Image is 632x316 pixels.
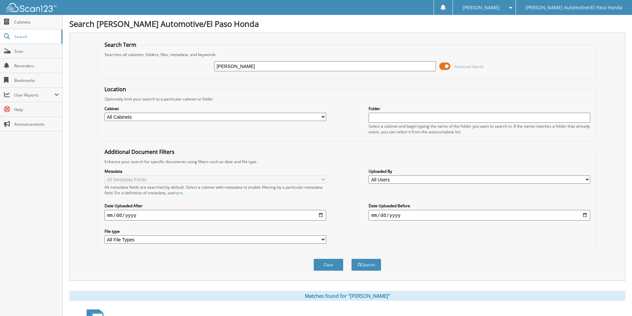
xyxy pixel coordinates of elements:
label: Metadata [105,168,326,174]
span: [PERSON_NAME] Automotive/El Paso Honda [526,6,622,10]
a: here [174,190,183,196]
span: Search [14,34,58,39]
label: Cabinet [105,106,326,111]
legend: Additional Document Filters [101,148,178,156]
label: Folder [369,106,590,111]
span: Cabinets [14,19,59,25]
button: Search [351,259,381,271]
span: Advanced Search [454,64,484,69]
h1: Search [PERSON_NAME] Automotive/El Paso Honda [69,18,625,29]
span: Scan [14,48,59,54]
label: Date Uploaded After [105,203,326,209]
legend: Location [101,86,129,93]
span: Announcements [14,121,59,127]
div: Searches all cabinets, folders, files, metadata, and keywords [101,52,594,57]
span: User Reports [14,92,54,98]
input: start [105,210,326,221]
span: Bookmarks [14,78,59,83]
label: Uploaded By [369,168,590,174]
span: [PERSON_NAME] [462,6,500,10]
div: All metadata fields are searched by default. Select a cabinet with metadata to enable filtering b... [105,184,326,196]
label: File type [105,228,326,234]
div: Select a cabinet and begin typing the name of the folder you want to search in. If the name match... [369,123,590,135]
div: Matches found for "[PERSON_NAME]" [69,291,625,301]
img: scan123-logo-white.svg [7,3,56,12]
span: Reminders [14,63,59,69]
span: Help [14,107,59,112]
button: Clear [314,259,343,271]
div: Optionally limit your search to a particular cabinet or folder [101,96,594,102]
label: Date Uploaded Before [369,203,590,209]
div: Enhance your search for specific documents using filters such as date and file type. [101,159,594,164]
legend: Search Term [101,41,140,48]
input: end [369,210,590,221]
